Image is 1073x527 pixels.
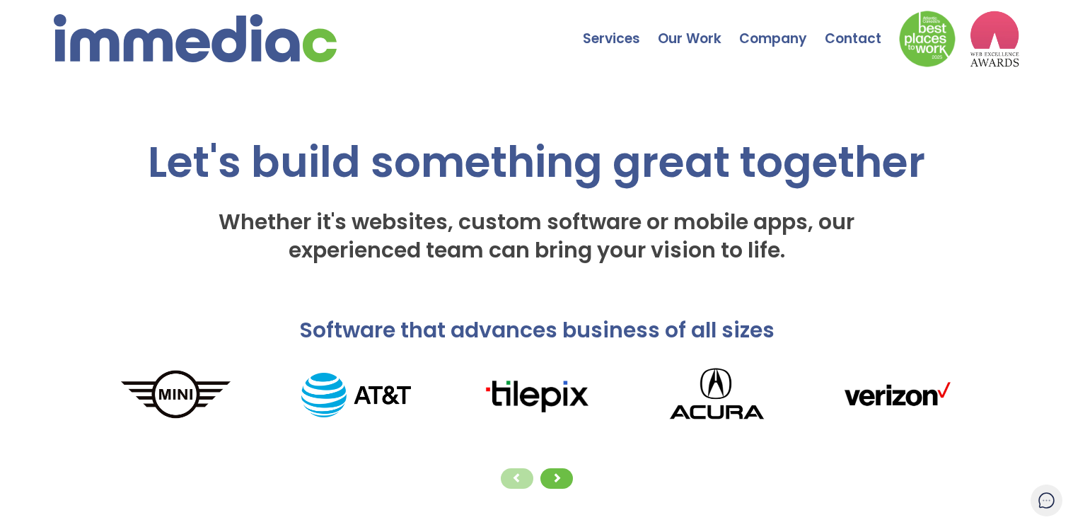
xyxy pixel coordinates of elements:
[583,4,658,53] a: Services
[970,11,1019,67] img: logo2_wea_nobg.webp
[899,11,956,67] img: Down
[86,368,266,422] img: MINI_logo.png
[627,359,807,432] img: Acura_logo.png
[739,4,825,53] a: Company
[219,207,854,265] span: Whether it's websites, custom software or mobile apps, our experienced team can bring your vision...
[54,14,337,62] img: immediac
[825,4,899,53] a: Contact
[446,376,627,415] img: tilepixLogo.png
[299,315,775,345] span: Software that advances business of all sizes
[807,376,987,415] img: verizonLogo.png
[266,373,446,417] img: AT%26T_logo.png
[148,132,925,192] span: Let's build something great together
[658,4,739,53] a: Our Work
